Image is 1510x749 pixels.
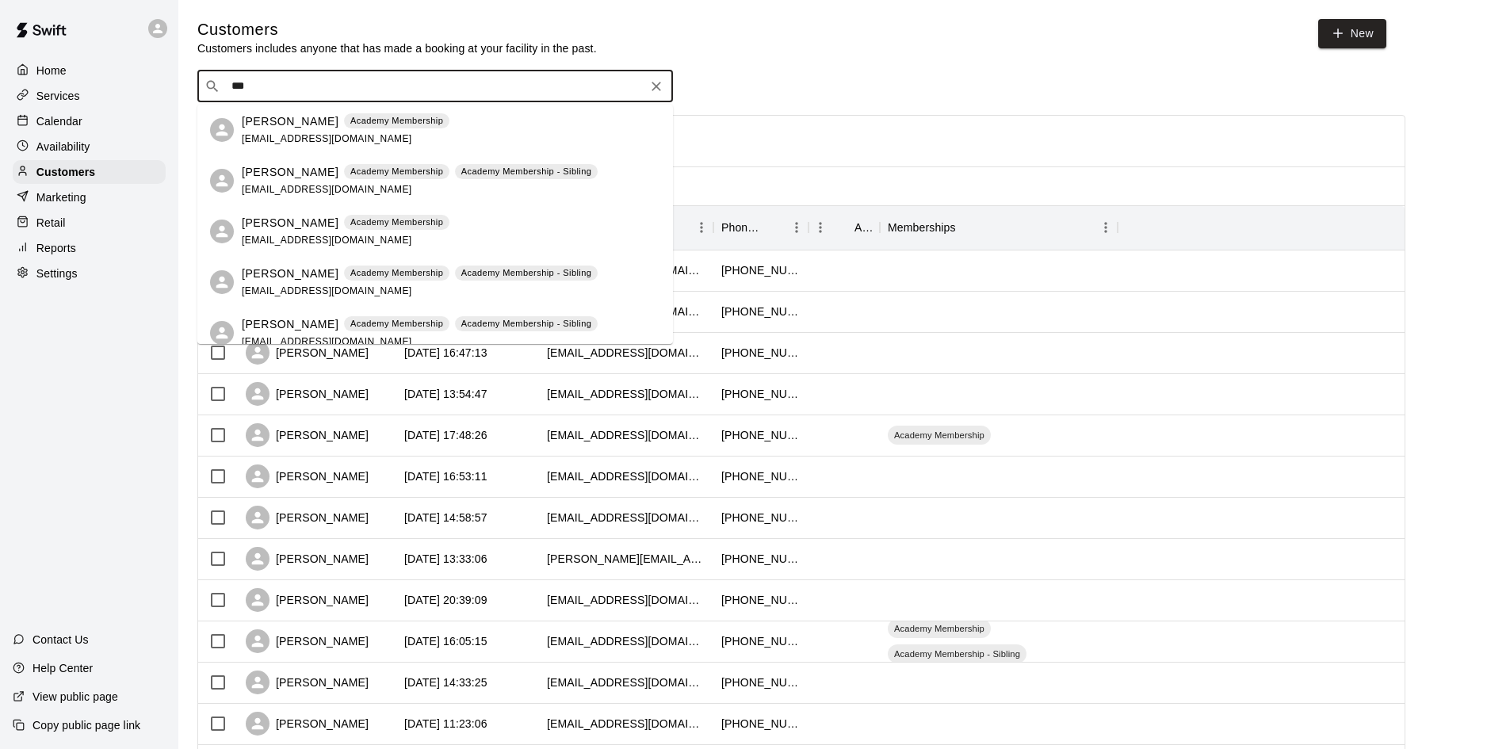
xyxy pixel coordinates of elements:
div: [PERSON_NAME] [246,588,369,612]
span: [EMAIL_ADDRESS][DOMAIN_NAME] [242,133,412,144]
div: Calendar [13,109,166,133]
div: +14074583746 [721,427,801,443]
button: Sort [763,216,785,239]
div: +18632890633 [721,716,801,732]
span: [EMAIL_ADDRESS][DOMAIN_NAME] [242,184,412,195]
span: Academy Membership [888,429,991,441]
button: Menu [809,216,832,239]
a: Customers [13,160,166,184]
div: [PERSON_NAME] [246,506,369,529]
a: Home [13,59,166,82]
div: Phone Number [713,205,809,250]
p: Home [36,63,67,78]
p: Academy Membership [350,266,443,280]
a: Reports [13,236,166,260]
button: Menu [690,216,713,239]
p: Copy public page link [32,717,140,733]
div: krikri@live.com [547,633,705,649]
div: +17724539195 [721,262,801,278]
span: Academy Membership - Sibling [888,648,1026,660]
div: +15167252063 [721,551,801,567]
div: +18638991867 [721,592,801,608]
a: Retail [13,211,166,235]
button: Sort [956,216,978,239]
div: Stephen Egbert [210,118,234,142]
div: lindseymarie311@yahoo.com [547,592,705,608]
div: 2025-10-07 14:58:57 [404,510,487,525]
p: Customers includes anyone that has made a booking at your facility in the past. [197,40,597,56]
div: [PERSON_NAME] [246,671,369,694]
div: Memberships [888,205,956,250]
div: Phone Number [721,205,763,250]
p: Academy Membership [350,317,443,331]
div: [PERSON_NAME] [246,341,369,365]
div: ruthly0309@gmail.com [547,427,705,443]
h5: Customers [197,19,597,40]
div: Academy Membership [888,426,991,445]
div: 2025-10-07 16:53:11 [404,468,487,484]
button: Menu [785,216,809,239]
a: Services [13,84,166,108]
p: [PERSON_NAME] [242,113,338,130]
div: Academy Membership [888,619,991,638]
p: View public page [32,689,118,705]
div: colaro22@yahoo.com [547,674,705,690]
div: Jess Egbert [210,169,234,193]
p: Academy Membership [350,165,443,178]
div: Academy Membership - Sibling [888,644,1026,663]
a: Marketing [13,185,166,209]
div: 2025-10-06 14:33:25 [404,674,487,690]
p: Retail [36,215,66,231]
div: +18638992362 [721,386,801,402]
p: [PERSON_NAME] [242,266,338,282]
div: [PERSON_NAME] [246,423,369,447]
div: amandavanmeter87@yahoo.com [547,345,705,361]
span: [EMAIL_ADDRESS][DOMAIN_NAME] [242,285,412,296]
a: Settings [13,262,166,285]
div: 2025-10-06 20:39:09 [404,592,487,608]
a: Availability [13,135,166,159]
p: Academy Membership [350,114,443,128]
p: [PERSON_NAME] [242,316,338,333]
div: +18135854373 [721,304,801,319]
p: Contact Us [32,632,89,648]
div: n.degraziano@gmail.com [547,551,705,567]
p: Availability [36,139,90,155]
span: [EMAIL_ADDRESS][DOMAIN_NAME] [242,336,412,347]
p: Academy Membership - Sibling [461,317,592,331]
span: [EMAIL_ADDRESS][DOMAIN_NAME] [242,235,412,246]
div: Age [854,205,872,250]
div: [PERSON_NAME] [246,712,369,736]
div: +18636174813 [721,633,801,649]
div: mcdonoughval@yahoo.com [547,716,705,732]
div: 2025-10-07 17:48:26 [404,427,487,443]
div: Email [539,205,713,250]
div: +18633934181 [721,468,801,484]
p: Customers [36,164,95,180]
p: Academy Membership [350,216,443,229]
button: Clear [645,75,667,97]
div: Madilynn Egbert [210,220,234,243]
p: Marketing [36,189,86,205]
button: Sort [832,216,854,239]
button: Menu [1094,216,1118,239]
p: Settings [36,266,78,281]
p: Services [36,88,80,104]
div: Jane Egbert [210,270,234,294]
div: +18637979139 [721,345,801,361]
div: [PERSON_NAME] [246,382,369,406]
p: Academy Membership - Sibling [461,266,592,280]
div: [PERSON_NAME] [246,464,369,488]
p: Reports [36,240,76,256]
div: 2025-10-08 13:54:47 [404,386,487,402]
div: Memberships [880,205,1118,250]
div: hannah.george36@yahoo.com [547,468,705,484]
span: Academy Membership [888,622,991,635]
p: [PERSON_NAME] [242,164,338,181]
p: Calendar [36,113,82,129]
